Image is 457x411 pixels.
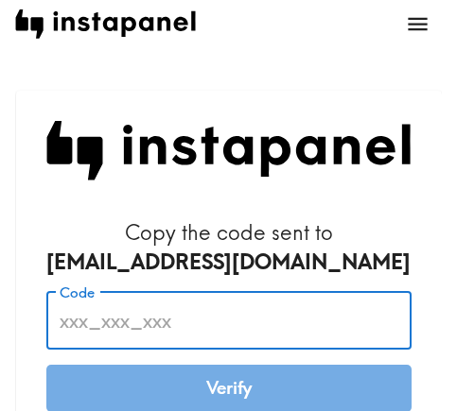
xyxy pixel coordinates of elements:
input: xxx_xxx_xxx [46,291,412,350]
img: Instapanel [46,121,412,180]
div: [EMAIL_ADDRESS][DOMAIN_NAME] [46,248,412,277]
label: Code [60,283,95,303]
h6: Copy the code sent to [46,218,412,277]
img: instapanel [15,9,196,39]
